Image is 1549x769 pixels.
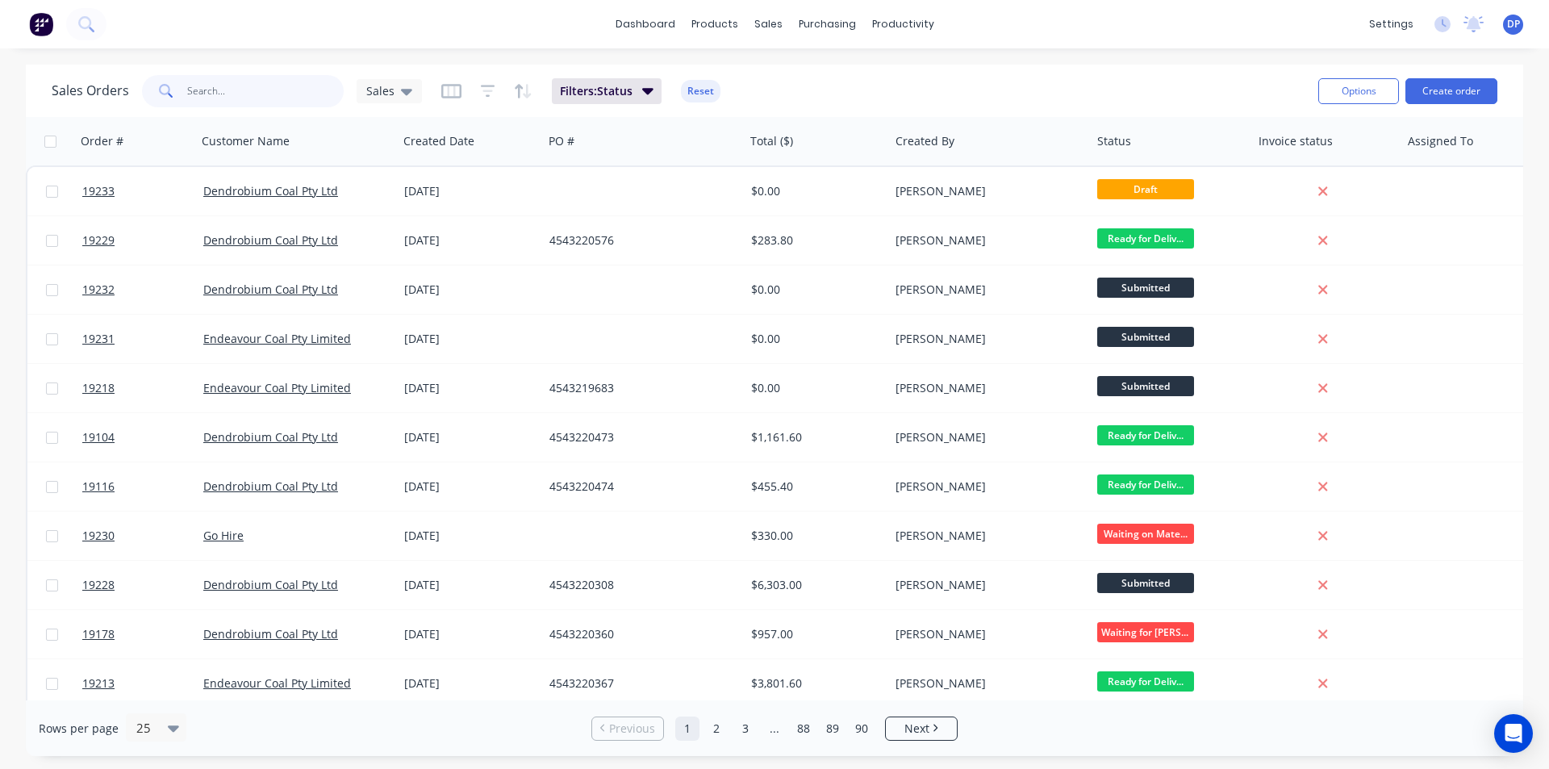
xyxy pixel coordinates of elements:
a: 19231 [82,315,203,363]
div: Order # [81,133,123,149]
span: Submitted [1097,278,1194,298]
a: 19229 [82,216,203,265]
span: Ready for Deliv... [1097,474,1194,495]
div: [DATE] [404,331,537,347]
input: Search... [187,75,344,107]
div: [DATE] [404,528,537,544]
span: Sales [366,82,395,99]
div: $3,801.60 [751,675,877,692]
button: Create order [1405,78,1497,104]
div: [PERSON_NAME] [896,282,1075,298]
span: Ready for Deliv... [1097,425,1194,445]
div: $455.40 [751,479,877,495]
div: 4543219683 [549,380,729,396]
div: [DATE] [404,675,537,692]
a: Previous page [592,721,663,737]
div: $330.00 [751,528,877,544]
div: [PERSON_NAME] [896,675,1075,692]
span: Ready for Deliv... [1097,228,1194,249]
a: Page 89 [820,717,845,741]
div: 4543220473 [549,429,729,445]
a: dashboard [607,12,683,36]
span: 19229 [82,232,115,249]
div: $283.80 [751,232,877,249]
a: 19104 [82,413,203,462]
span: 19178 [82,626,115,642]
a: Dendrobium Coal Pty Ltd [203,429,338,445]
span: Submitted [1097,573,1194,593]
span: 19104 [82,429,115,445]
div: Assigned To [1408,133,1473,149]
div: Total ($) [750,133,793,149]
div: $0.00 [751,183,877,199]
div: [PERSON_NAME] [896,331,1075,347]
h1: Sales Orders [52,83,129,98]
span: 19213 [82,675,115,692]
div: [DATE] [404,429,537,445]
div: 4543220360 [549,626,729,642]
span: 19230 [82,528,115,544]
div: [PERSON_NAME] [896,479,1075,495]
div: settings [1361,12,1422,36]
span: Ready for Deliv... [1097,671,1194,692]
a: Dendrobium Coal Pty Ltd [203,577,338,592]
div: [DATE] [404,232,537,249]
div: [PERSON_NAME] [896,577,1075,593]
div: [DATE] [404,479,537,495]
a: Dendrobium Coal Pty Ltd [203,479,338,494]
a: Go Hire [203,528,244,543]
span: 19232 [82,282,115,298]
span: 19233 [82,183,115,199]
div: $0.00 [751,380,877,396]
span: Rows per page [39,721,119,737]
a: Page 3 [733,717,758,741]
a: Page 1 is your current page [675,717,699,741]
div: [DATE] [404,626,537,642]
span: Waiting for [PERSON_NAME] [1097,622,1194,642]
div: [PERSON_NAME] [896,626,1075,642]
a: Endeavour Coal Pty Limited [203,380,351,395]
div: 4543220308 [549,577,729,593]
div: [DATE] [404,577,537,593]
div: [DATE] [404,380,537,396]
span: 19218 [82,380,115,396]
a: Endeavour Coal Pty Limited [203,675,351,691]
div: Status [1097,133,1131,149]
span: Next [904,721,929,737]
div: purchasing [791,12,864,36]
div: Created Date [403,133,474,149]
a: Jump forward [762,717,787,741]
a: Dendrobium Coal Pty Ltd [203,183,338,199]
div: $1,161.60 [751,429,877,445]
div: sales [746,12,791,36]
span: 19116 [82,479,115,495]
a: 19228 [82,561,203,609]
div: $6,303.00 [751,577,877,593]
span: Previous [609,721,655,737]
div: 4543220576 [549,232,729,249]
a: 19218 [82,364,203,412]
div: Open Intercom Messenger [1494,714,1533,753]
span: DP [1507,17,1520,31]
a: Page 90 [850,717,874,741]
div: $957.00 [751,626,877,642]
div: [PERSON_NAME] [896,429,1075,445]
div: Customer Name [202,133,290,149]
img: Factory [29,12,53,36]
span: Submitted [1097,376,1194,396]
div: productivity [864,12,942,36]
a: Page 2 [704,717,729,741]
span: Draft [1097,179,1194,199]
div: [PERSON_NAME] [896,232,1075,249]
span: 19228 [82,577,115,593]
a: 19213 [82,659,203,708]
span: Submitted [1097,327,1194,347]
a: 19178 [82,610,203,658]
div: Invoice status [1259,133,1333,149]
div: $0.00 [751,331,877,347]
div: 4543220474 [549,479,729,495]
span: Filters: Status [560,83,633,99]
a: 19230 [82,512,203,560]
a: Dendrobium Coal Pty Ltd [203,282,338,297]
span: Waiting on Mate... [1097,524,1194,544]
